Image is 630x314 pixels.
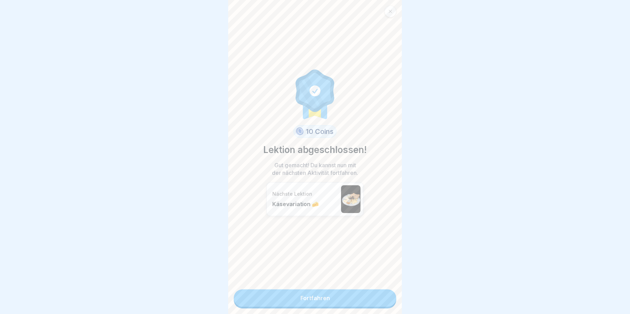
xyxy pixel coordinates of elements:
[272,191,338,197] p: Nächste Lektion
[292,68,338,120] img: completion.svg
[293,125,337,138] div: 10 Coins
[272,201,338,207] p: Käsevariation 🧀
[270,161,360,177] p: Gut gemacht! Du kannst nun mit der nächsten Aktivität fortfahren.
[295,126,305,137] img: coin.svg
[263,143,367,156] p: Lektion abgeschlossen!
[234,289,396,307] a: Fortfahren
